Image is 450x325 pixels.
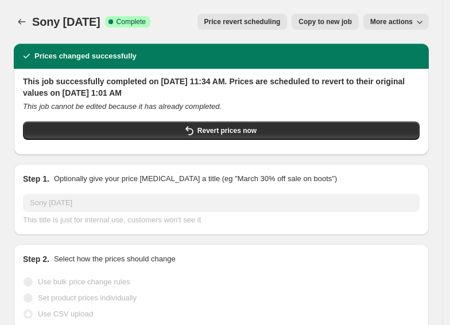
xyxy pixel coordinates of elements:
h2: Step 2. [23,253,49,265]
h2: Prices changed successfully [34,50,137,62]
span: This title is just for internal use, customers won't see it [23,216,201,224]
button: Price revert scheduling [197,14,288,30]
input: 30% off holiday sale [23,194,420,212]
span: Sony [DATE] [32,15,100,28]
p: Select how the prices should change [54,253,176,265]
span: Use CSV upload [38,310,93,318]
p: Optionally give your price [MEDICAL_DATA] a title (eg "March 30% off sale on boots") [54,173,337,185]
i: This job cannot be edited because it has already completed. [23,102,222,111]
span: Set product prices individually [38,293,137,302]
button: Price change jobs [14,14,30,30]
span: Use bulk price change rules [38,277,130,286]
button: More actions [363,14,429,30]
span: Revert prices now [197,126,257,135]
h2: This job successfully completed on [DATE] 11:34 AM. Prices are scheduled to revert to their origi... [23,76,420,99]
span: Complete [117,17,146,26]
span: Price revert scheduling [204,17,281,26]
span: More actions [370,17,413,26]
span: Copy to new job [298,17,352,26]
h2: Step 1. [23,173,49,185]
button: Copy to new job [292,14,359,30]
button: Revert prices now [23,122,420,140]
